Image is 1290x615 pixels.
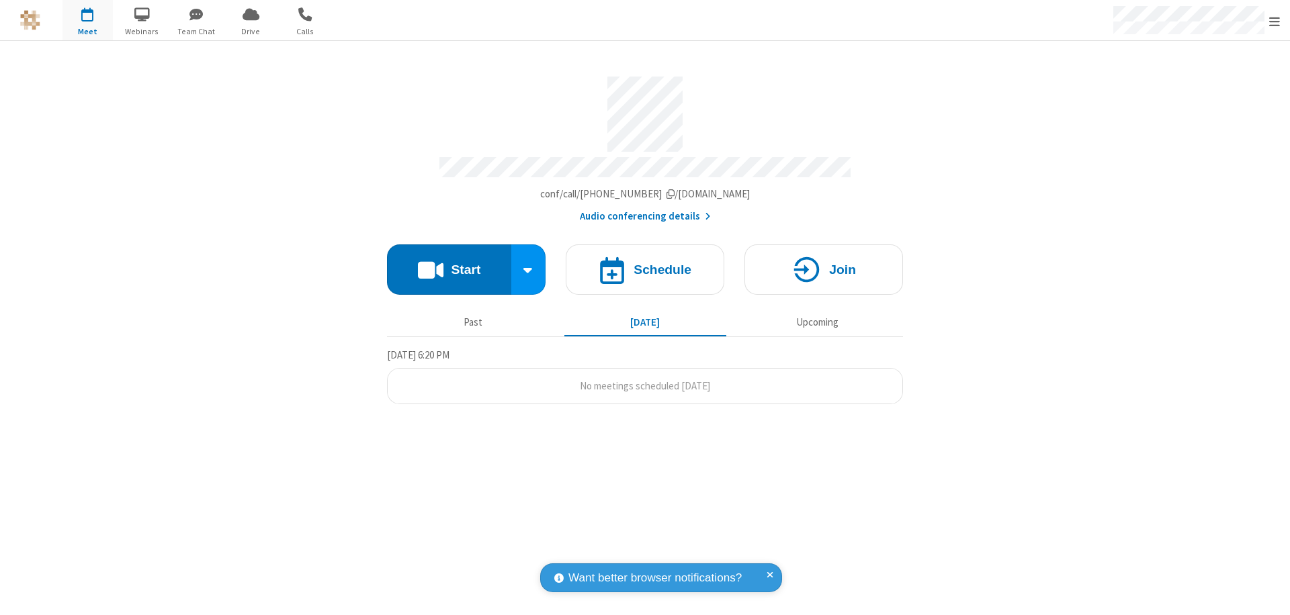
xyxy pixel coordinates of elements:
[392,310,554,335] button: Past
[580,209,711,224] button: Audio conferencing details
[20,10,40,30] img: QA Selenium DO NOT DELETE OR CHANGE
[171,26,222,38] span: Team Chat
[226,26,276,38] span: Drive
[829,263,856,276] h4: Join
[634,263,691,276] h4: Schedule
[280,26,331,38] span: Calls
[564,310,726,335] button: [DATE]
[62,26,113,38] span: Meet
[117,26,167,38] span: Webinars
[451,263,480,276] h4: Start
[387,244,511,295] button: Start
[387,347,903,405] section: Today's Meetings
[580,379,710,392] span: No meetings scheduled [DATE]
[387,348,449,361] span: [DATE] 6:20 PM
[736,310,898,335] button: Upcoming
[566,244,724,295] button: Schedule
[744,244,903,295] button: Join
[511,244,546,295] div: Start conference options
[568,569,742,587] span: Want better browser notifications?
[540,187,750,202] button: Copy my meeting room linkCopy my meeting room link
[387,66,903,224] section: Account details
[540,187,750,200] span: Copy my meeting room link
